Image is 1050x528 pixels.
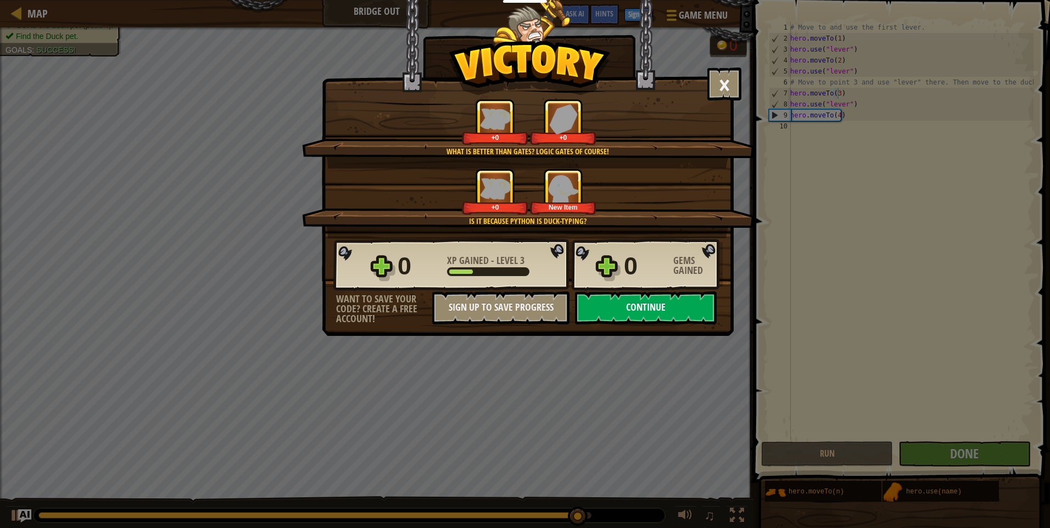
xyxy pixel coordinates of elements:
[354,146,701,157] div: What is better than gates? Logic gates of course!
[532,133,594,142] div: +0
[624,249,667,284] div: 0
[673,256,723,276] div: Gems Gained
[464,203,526,211] div: +0
[354,216,701,227] div: Is it because Python is duck-typing?
[575,291,717,324] button: Continue
[548,173,578,204] img: New Item
[336,294,432,324] div: Want to save your code? Create a free account!
[494,254,520,267] span: Level
[520,254,524,267] span: 3
[449,41,611,96] img: Victory
[480,178,511,199] img: XP Gained
[532,203,594,211] div: New Item
[398,249,440,284] div: 0
[549,104,578,134] img: Gems Gained
[447,256,524,266] div: -
[480,108,511,130] img: XP Gained
[464,133,526,142] div: +0
[432,291,569,324] button: Sign Up to Save Progress
[707,68,741,100] button: ×
[447,254,491,267] span: XP Gained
